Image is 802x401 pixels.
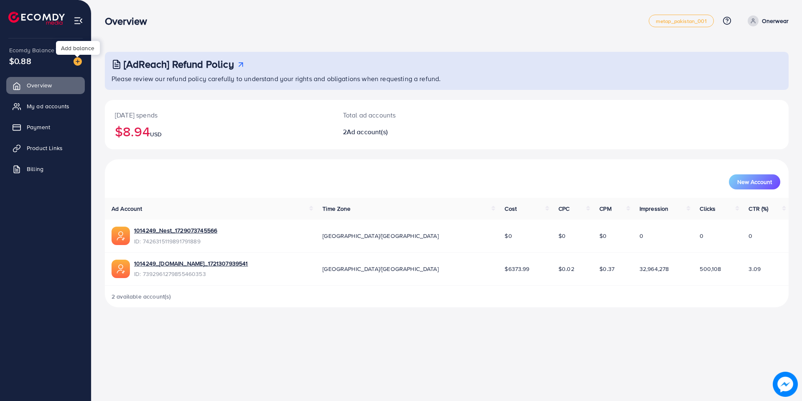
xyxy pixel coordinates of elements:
span: [GEOGRAPHIC_DATA]/[GEOGRAPHIC_DATA] [322,232,439,240]
span: 500,108 [700,265,721,273]
span: CTR (%) [749,204,768,213]
span: [GEOGRAPHIC_DATA]/[GEOGRAPHIC_DATA] [322,265,439,273]
span: $0.37 [599,265,614,273]
span: $6373.99 [505,265,529,273]
span: $0.88 [9,55,31,67]
button: New Account [729,174,780,189]
span: Billing [27,165,43,173]
span: 0 [700,232,703,240]
span: Product Links [27,144,63,152]
p: Total ad accounts [343,110,494,120]
img: ic-ads-acc.e4c84228.svg [112,227,130,245]
span: 0 [640,232,643,240]
span: Clicks [700,204,716,213]
img: image [773,372,798,397]
span: $0 [558,232,566,240]
h3: Overview [105,15,154,27]
h3: [AdReach] Refund Policy [124,58,234,70]
div: Add balance [56,41,100,55]
span: 3.09 [749,265,761,273]
span: $0.02 [558,265,574,273]
a: metap_pakistan_001 [649,15,714,27]
span: ID: 7426315119891791889 [134,237,217,245]
a: 1014249_[DOMAIN_NAME]_1721307939541 [134,259,248,268]
span: 0 [749,232,752,240]
span: metap_pakistan_001 [656,18,707,24]
span: Ad Account [112,204,142,213]
img: logo [8,12,65,25]
img: menu [74,16,83,26]
h2: $8.94 [115,123,323,139]
span: Payment [27,123,50,131]
span: Ad account(s) [347,127,388,136]
span: Time Zone [322,204,350,213]
span: My ad accounts [27,102,69,110]
p: [DATE] spends [115,110,323,120]
img: image [74,57,82,66]
span: Cost [505,204,517,213]
p: Onerwear [762,16,789,26]
span: 2 available account(s) [112,292,171,301]
a: Onerwear [744,15,789,26]
span: CPC [558,204,569,213]
a: Billing [6,161,85,177]
span: $0 [505,232,512,240]
a: Payment [6,119,85,135]
a: Overview [6,77,85,94]
a: Product Links [6,140,85,156]
h2: 2 [343,128,494,136]
span: New Account [737,179,772,185]
span: $0 [599,232,607,240]
span: Overview [27,81,52,89]
img: ic-ads-acc.e4c84228.svg [112,260,130,278]
a: My ad accounts [6,98,85,115]
span: ID: 7392961279855460353 [134,270,248,278]
span: 32,964,278 [640,265,669,273]
a: 1014249_Nest_1729073745566 [134,226,217,235]
p: Please review our refund policy carefully to understand your rights and obligations when requesti... [112,74,784,84]
span: Ecomdy Balance [9,46,54,54]
span: CPM [599,204,611,213]
span: USD [150,130,162,138]
span: Impression [640,204,669,213]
